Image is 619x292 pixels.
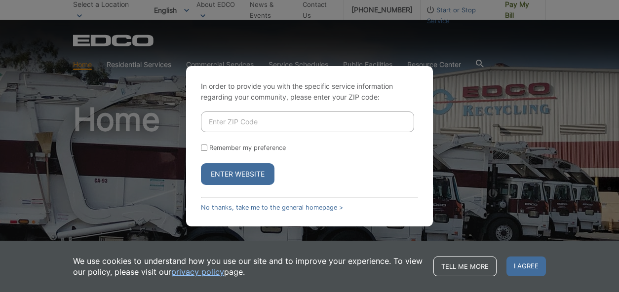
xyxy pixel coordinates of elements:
[209,144,286,151] label: Remember my preference
[506,256,546,276] span: I agree
[201,204,343,211] a: No thanks, take me to the general homepage >
[73,255,424,277] p: We use cookies to understand how you use our site and to improve your experience. To view our pol...
[433,256,497,276] a: Tell me more
[201,81,418,103] p: In order to provide you with the specific service information regarding your community, please en...
[171,266,224,277] a: privacy policy
[201,111,414,132] input: Enter ZIP Code
[201,163,274,185] button: Enter Website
